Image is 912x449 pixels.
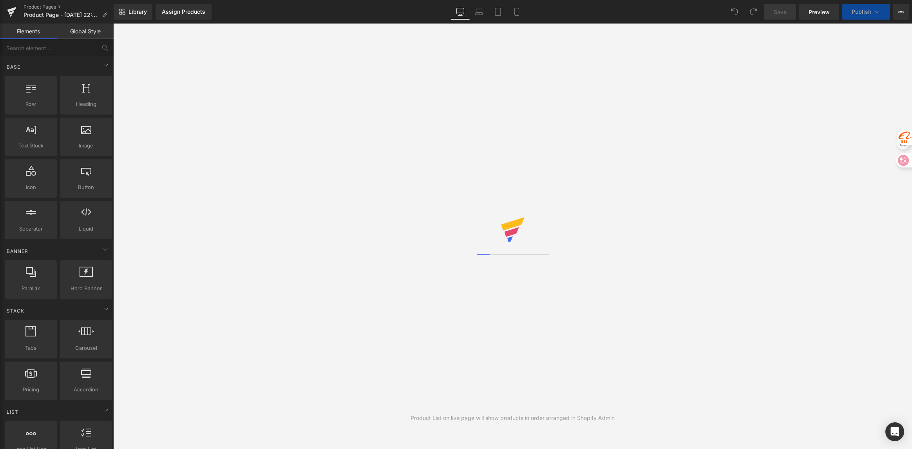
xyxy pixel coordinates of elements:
[62,344,110,352] span: Carousel
[774,8,787,16] span: Save
[809,8,830,16] span: Preview
[62,100,110,108] span: Heading
[746,4,761,20] button: Redo
[7,183,54,191] span: Icon
[7,100,54,108] span: Row
[62,142,110,150] span: Image
[799,4,839,20] a: Preview
[62,284,110,293] span: Hero Banner
[62,385,110,394] span: Accordion
[507,4,526,20] a: Mobile
[7,142,54,150] span: Text Block
[411,414,615,422] div: Product List on live page will show products in order arranged in Shopify Admin
[62,225,110,233] span: Liquid
[7,225,54,233] span: Separator
[852,9,871,15] span: Publish
[727,4,742,20] button: Undo
[893,4,909,20] button: More
[24,12,99,18] span: Product Page - [DATE] 22:31:41
[6,307,25,314] span: Stack
[885,422,904,441] div: Open Intercom Messenger
[842,4,890,20] button: Publish
[7,284,54,293] span: Parallax
[57,24,114,39] a: Global Style
[128,8,147,15] span: Library
[7,344,54,352] span: Tabs
[7,385,54,394] span: Pricing
[470,4,489,20] a: Laptop
[24,4,114,10] a: Product Pages
[62,183,110,191] span: Button
[489,4,507,20] a: Tablet
[114,4,152,20] a: New Library
[451,4,470,20] a: Desktop
[162,9,205,15] div: Assign Products
[6,408,19,416] span: List
[6,247,29,255] span: Banner
[6,63,21,71] span: Base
